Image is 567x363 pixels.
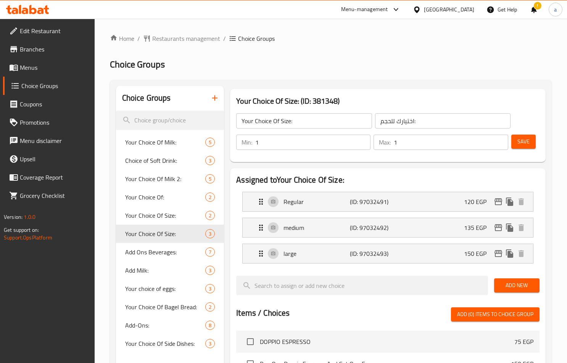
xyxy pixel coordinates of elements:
input: search [116,111,224,130]
span: Your Choice Of Side Dishes: [125,339,205,348]
span: 1.0.0 [24,212,35,222]
span: Branches [20,45,89,54]
a: Home [110,34,134,43]
a: Coupons [3,95,95,113]
h3: Your Choice Of Size: (ID: 381348) [236,95,540,107]
h2: Choice Groups [122,92,171,104]
span: Menus [20,63,89,72]
input: search [236,276,488,295]
div: Your choice of eggs:3 [116,279,224,298]
span: Menu disclaimer [20,136,89,145]
span: Get support on: [4,225,39,235]
span: 7 [206,249,214,256]
span: 2 [206,212,214,219]
div: Add Ons Beverages:7 [116,243,224,261]
span: Choice of Soft Drink: [125,156,205,165]
span: Your Choice Of Size: [125,229,205,238]
div: Your Choice Of Size:2 [116,206,224,225]
a: Grocery Checklist [3,186,95,205]
div: Your Choice Of:2 [116,188,224,206]
span: Add Milk: [125,266,205,275]
p: (ID: 97032492) [350,223,394,232]
span: 3 [206,340,214,347]
p: 150 EGP [464,249,493,258]
li: Expand [236,241,540,267]
a: Choice Groups [3,77,95,95]
a: Coverage Report [3,168,95,186]
a: Promotions [3,113,95,132]
div: Your Choice Of Side Dishes:3 [116,334,224,353]
button: edit [493,248,504,259]
span: Add-Ons: [125,321,205,330]
span: 5 [206,175,214,183]
a: Upsell [3,150,95,168]
div: Your Choice Of Size:3 [116,225,224,243]
p: 135 EGP [464,223,493,232]
li: / [137,34,140,43]
p: (ID: 97032493) [350,249,394,258]
span: Your choice of eggs: [125,284,205,293]
div: Choices [205,229,215,238]
span: 3 [206,285,214,292]
button: duplicate [504,196,515,207]
span: 8 [206,322,214,329]
button: Save [511,135,536,149]
span: Your Choice Of Milk 2: [125,174,205,183]
div: Menu-management [341,5,388,14]
span: Your Choice Of Bagel Bread: [125,302,205,312]
span: Add (0) items to choice group [457,310,533,319]
span: Choice Groups [110,56,165,73]
span: a [554,5,557,14]
span: Add Ons Beverages: [125,247,205,257]
button: delete [515,196,527,207]
div: Choices [205,138,215,147]
div: Choices [205,247,215,257]
span: Add New [500,281,533,290]
li: / [223,34,226,43]
div: Choices [205,321,215,330]
button: Add New [494,278,540,292]
li: Expand [236,215,540,241]
span: Coverage Report [20,173,89,182]
div: [GEOGRAPHIC_DATA] [424,5,474,14]
span: Coupons [20,100,89,109]
div: Choices [205,284,215,293]
span: Your Choice Of: [125,193,205,202]
span: Save [517,137,530,146]
p: medium [283,223,350,232]
span: Your Choice Of Size: [125,211,205,220]
div: Choices [205,211,215,220]
div: Your Choice Of Bagel Bread:2 [116,298,224,316]
span: Edit Restaurant [20,26,89,35]
span: 2 [206,304,214,311]
span: Restaurants management [152,34,220,43]
p: Max: [379,138,391,147]
span: Choice Groups [238,34,275,43]
div: Choices [205,174,215,183]
div: Add-Ons:8 [116,316,224,334]
a: Menu disclaimer [3,132,95,150]
button: duplicate [504,222,515,233]
div: Choices [205,266,215,275]
span: DOPPIO ESPRESSO [260,337,514,346]
div: Choices [205,193,215,202]
span: Grocery Checklist [20,191,89,200]
span: 3 [206,230,214,238]
p: 120 EGP [464,197,493,206]
div: Choices [205,302,215,312]
div: Choices [205,339,215,348]
div: Expand [243,218,533,237]
span: Version: [4,212,23,222]
div: Choice of Soft Drink:3 [116,151,224,170]
button: delete [515,248,527,259]
nav: breadcrumb [110,34,552,43]
span: Your Choice Of Milk: [125,138,205,147]
span: Upsell [20,154,89,164]
h2: Items / Choices [236,307,290,319]
button: delete [515,222,527,233]
button: Add (0) items to choice group [451,307,540,321]
div: Your Choice Of Milk 2:5 [116,170,224,188]
li: Expand [236,189,540,215]
span: Promotions [20,118,89,127]
div: Choices [205,156,215,165]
